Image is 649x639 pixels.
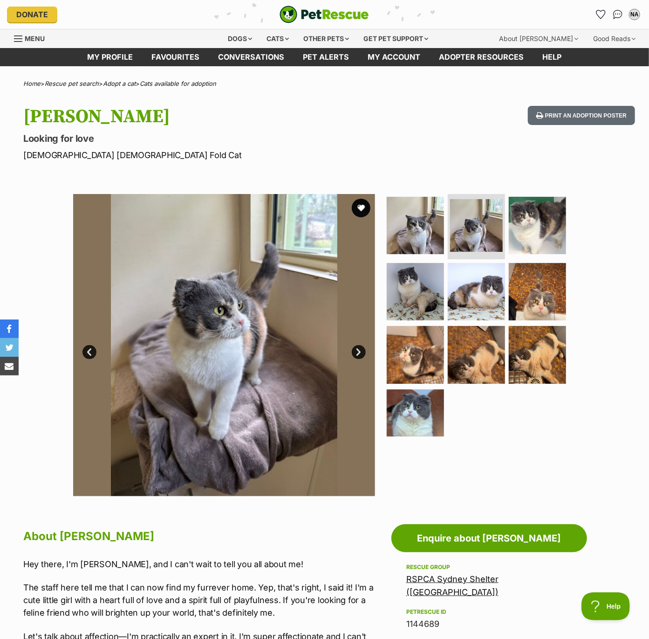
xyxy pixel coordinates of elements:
[430,48,533,66] a: Adopter resources
[630,10,639,19] div: NA
[23,149,396,161] p: [DEMOGRAPHIC_DATA] [DEMOGRAPHIC_DATA] Fold Cat
[509,326,566,383] img: Photo of Sylvie
[7,7,57,22] a: Donate
[78,48,143,66] a: My profile
[209,48,294,66] a: conversations
[387,263,444,320] img: Photo of Sylvie
[23,581,387,619] p: The staff here tell me that I can now find my furrever home. Yep, that's right, I said it! I'm a ...
[45,80,99,87] a: Rescue pet search
[143,48,209,66] a: Favourites
[14,29,51,46] a: Menu
[406,574,499,597] a: RSPCA Sydney Shelter ([GEOGRAPHIC_DATA])
[448,326,505,383] img: Photo of Sylvie
[23,132,396,145] p: Looking for love
[509,197,566,254] img: Photo of Sylvie
[613,10,623,19] img: chat-41dd97257d64d25036548639549fe6c8038ab92f7586957e7f3b1b290dea8141.svg
[509,263,566,320] img: Photo of Sylvie
[352,345,366,359] a: Next
[82,345,96,359] a: Prev
[528,106,635,125] button: Print an adoption poster
[359,48,430,66] a: My account
[352,199,370,217] button: favourite
[587,29,642,48] div: Good Reads
[260,29,295,48] div: Cats
[23,80,41,87] a: Home
[627,7,642,22] button: My account
[294,48,359,66] a: Pet alerts
[23,558,387,570] p: Hey there, I'm [PERSON_NAME], and I can't wait to tell you all about me!
[297,29,355,48] div: Other pets
[594,7,642,22] ul: Account quick links
[73,194,375,496] img: Photo of Sylvie
[594,7,608,22] a: Favourites
[25,35,45,42] span: Menu
[391,524,587,552] a: Enquire about [PERSON_NAME]
[23,106,396,127] h1: [PERSON_NAME]
[103,80,136,87] a: Adopt a cat
[581,592,630,620] iframe: Help Scout Beacon - Open
[406,608,572,616] div: PetRescue ID
[140,80,216,87] a: Cats available for adoption
[387,326,444,383] img: Photo of Sylvie
[23,526,387,547] h2: About [PERSON_NAME]
[610,7,625,22] a: Conversations
[450,199,503,252] img: Photo of Sylvie
[492,29,585,48] div: About [PERSON_NAME]
[221,29,259,48] div: Dogs
[406,563,572,571] div: Rescue group
[387,389,444,447] img: Photo of Sylvie
[533,48,571,66] a: Help
[280,6,369,23] a: PetRescue
[280,6,369,23] img: logo-cat-932fe2b9b8326f06289b0f2fb663e598f794de774fb13d1741a6617ecf9a85b4.svg
[357,29,435,48] div: Get pet support
[387,197,444,254] img: Photo of Sylvie
[406,618,572,631] div: 1144689
[448,263,505,320] img: Photo of Sylvie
